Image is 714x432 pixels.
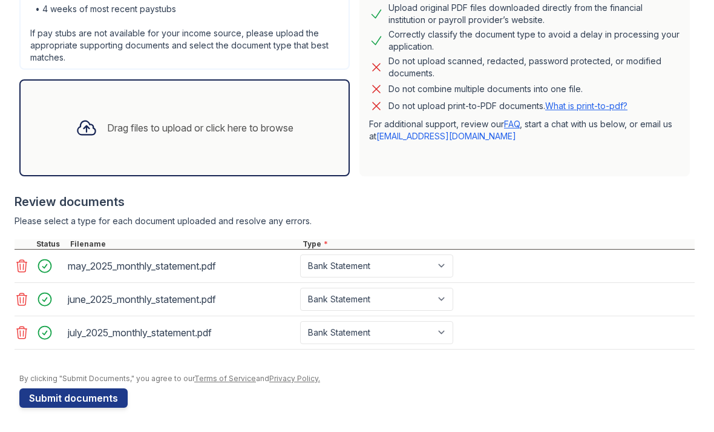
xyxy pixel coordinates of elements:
[68,323,295,342] div: july_2025_monthly_statement.pdf
[19,388,128,408] button: Submit documents
[34,239,68,249] div: Status
[15,193,695,210] div: Review documents
[68,239,300,249] div: Filename
[194,374,256,383] a: Terms of Service
[15,215,695,227] div: Please select a type for each document uploaded and resolve any errors.
[545,101,627,111] a: What is print-to-pdf?
[68,290,295,309] div: june_2025_monthly_statement.pdf
[388,28,680,53] div: Correctly classify the document type to avoid a delay in processing your application.
[369,118,680,142] p: For additional support, review our , start a chat with us below, or email us at
[376,131,516,141] a: [EMAIL_ADDRESS][DOMAIN_NAME]
[388,2,680,26] div: Upload original PDF files downloaded directly from the financial institution or payroll provider’...
[300,239,695,249] div: Type
[107,121,293,135] div: Drag files to upload or click here to browse
[388,55,680,79] div: Do not upload scanned, redacted, password protected, or modified documents.
[68,256,295,276] div: may_2025_monthly_statement.pdf
[269,374,320,383] a: Privacy Policy.
[504,119,520,129] a: FAQ
[19,374,695,384] div: By clicking "Submit Documents," you agree to our and
[388,100,627,112] p: Do not upload print-to-PDF documents.
[388,82,583,96] div: Do not combine multiple documents into one file.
